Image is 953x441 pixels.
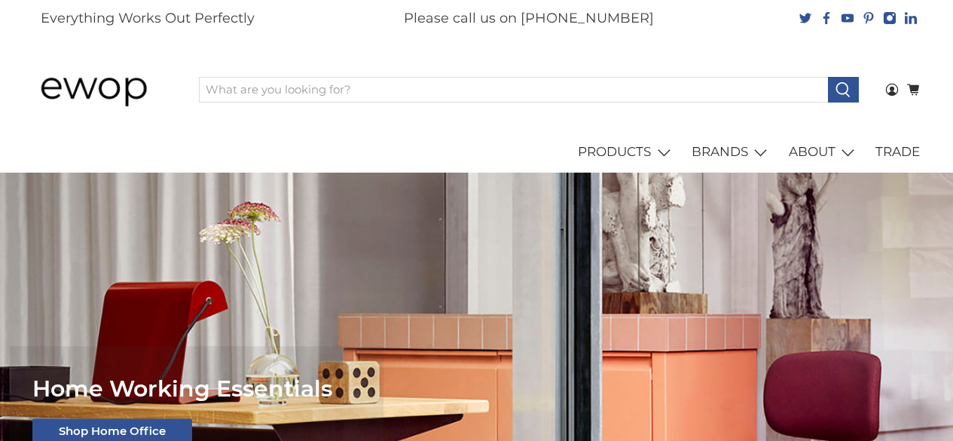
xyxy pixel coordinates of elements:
a: TRADE [867,131,929,173]
p: Please call us on [PHONE_NUMBER] [404,8,654,29]
p: Everything Works Out Perfectly [41,8,255,29]
a: BRANDS [683,131,780,173]
nav: main navigation [25,131,929,173]
a: PRODUCTS [570,131,683,173]
a: ABOUT [780,131,867,173]
input: What are you looking for? [199,77,829,103]
span: Home Working Essentials [32,375,332,403]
